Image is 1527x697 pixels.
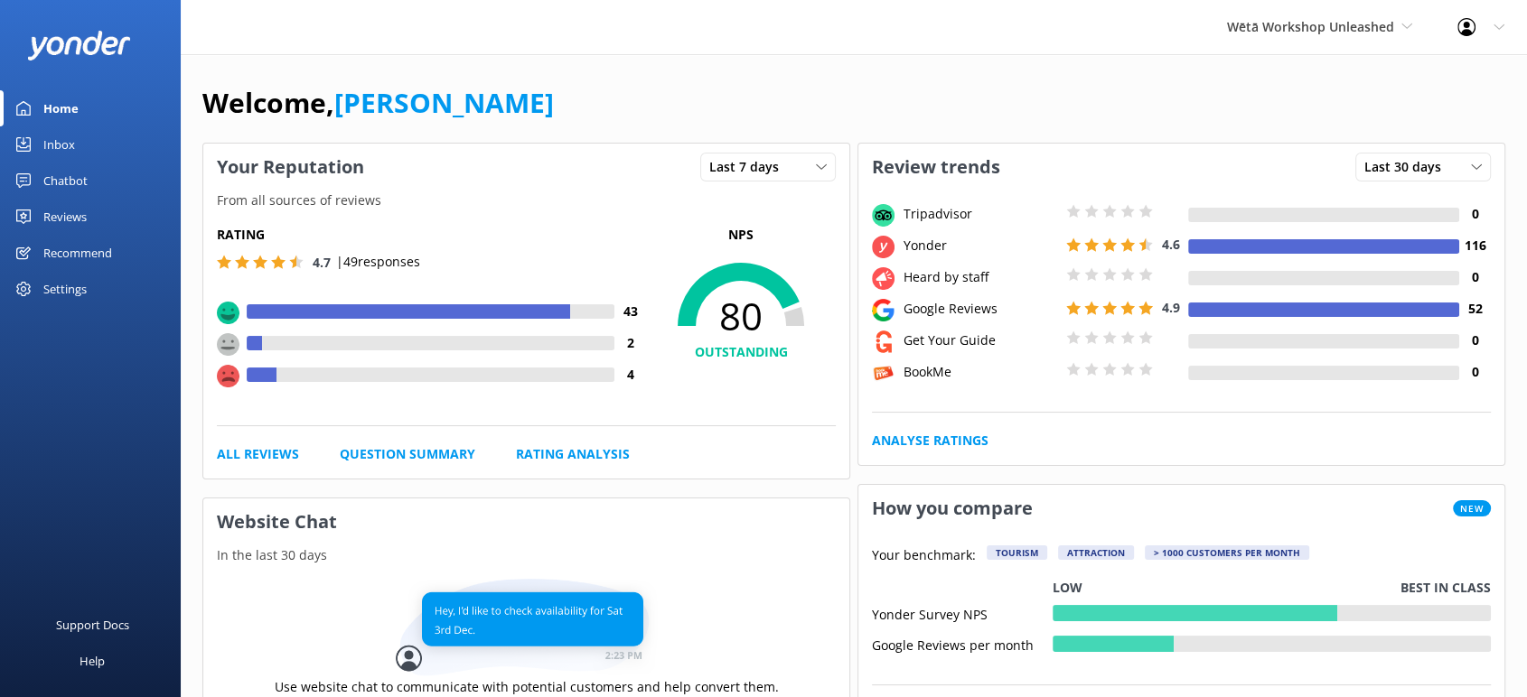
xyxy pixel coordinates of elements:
h4: OUTSTANDING [646,342,836,362]
h4: 0 [1459,204,1491,224]
img: conversation... [396,579,658,677]
img: yonder-white-logo.png [27,31,131,60]
h3: Review trends [858,144,1014,191]
h4: 0 [1459,267,1491,287]
p: Best in class [1401,578,1491,598]
span: Wētā Workshop Unleashed [1227,18,1394,35]
p: | 49 responses [336,252,420,272]
div: Yonder Survey NPS [872,605,1053,621]
h4: 0 [1459,330,1491,350]
div: Reviews [43,199,87,235]
div: BookMe [899,362,1062,382]
h4: 4 [614,365,646,385]
a: Rating Analysis [516,444,630,464]
div: Recommend [43,235,112,271]
a: Question Summary [340,444,475,464]
h3: Website Chat [203,498,849,545]
span: 4.9 [1162,299,1180,316]
div: Inbox [43,126,75,163]
div: Support Docs [56,607,129,643]
p: NPS [646,225,836,245]
span: Last 7 days [709,157,790,177]
div: Get Your Guide [899,330,1062,350]
a: Analyse Ratings [872,431,988,451]
h4: 52 [1459,299,1491,319]
div: Settings [43,271,87,307]
div: Heard by staff [899,267,1062,287]
span: 4.6 [1162,236,1180,253]
div: Attraction [1058,545,1134,560]
span: 80 [646,293,836,339]
div: Tripadvisor [899,204,1062,224]
span: New [1453,500,1491,516]
h4: 43 [614,302,646,321]
div: Google Reviews per month [872,636,1053,652]
a: All Reviews [217,444,299,464]
span: 4.7 [313,254,331,271]
p: Use website chat to communicate with potential customers and help convert them. [275,677,779,697]
h5: Rating [217,225,646,245]
h1: Welcome, [202,81,554,125]
div: > 1000 customers per month [1145,545,1309,560]
h4: 2 [614,333,646,353]
div: Home [43,90,79,126]
h3: How you compare [858,485,1046,532]
p: In the last 30 days [203,545,849,565]
div: Yonder [899,236,1062,256]
h4: 116 [1459,236,1491,256]
div: Chatbot [43,163,88,199]
h4: 0 [1459,362,1491,382]
div: Google Reviews [899,299,1062,319]
p: Your benchmark: [872,545,976,567]
h3: Your Reputation [203,144,378,191]
div: Tourism [987,545,1047,560]
a: [PERSON_NAME] [334,84,554,121]
p: From all sources of reviews [203,191,849,210]
p: Low [1053,578,1082,598]
span: Last 30 days [1364,157,1452,177]
div: Help [80,643,105,679]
